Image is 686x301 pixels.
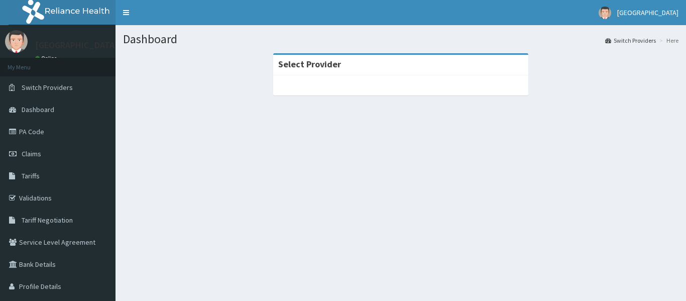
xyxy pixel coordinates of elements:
a: Online [35,55,59,62]
span: Tariffs [22,171,40,180]
li: Here [657,36,678,45]
strong: Select Provider [278,58,341,70]
span: [GEOGRAPHIC_DATA] [617,8,678,17]
img: User Image [5,30,28,53]
p: [GEOGRAPHIC_DATA] [35,41,118,50]
h1: Dashboard [123,33,678,46]
span: Tariff Negotiation [22,216,73,225]
img: User Image [599,7,611,19]
span: Claims [22,149,41,158]
a: Switch Providers [605,36,656,45]
span: Switch Providers [22,83,73,92]
span: Dashboard [22,105,54,114]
